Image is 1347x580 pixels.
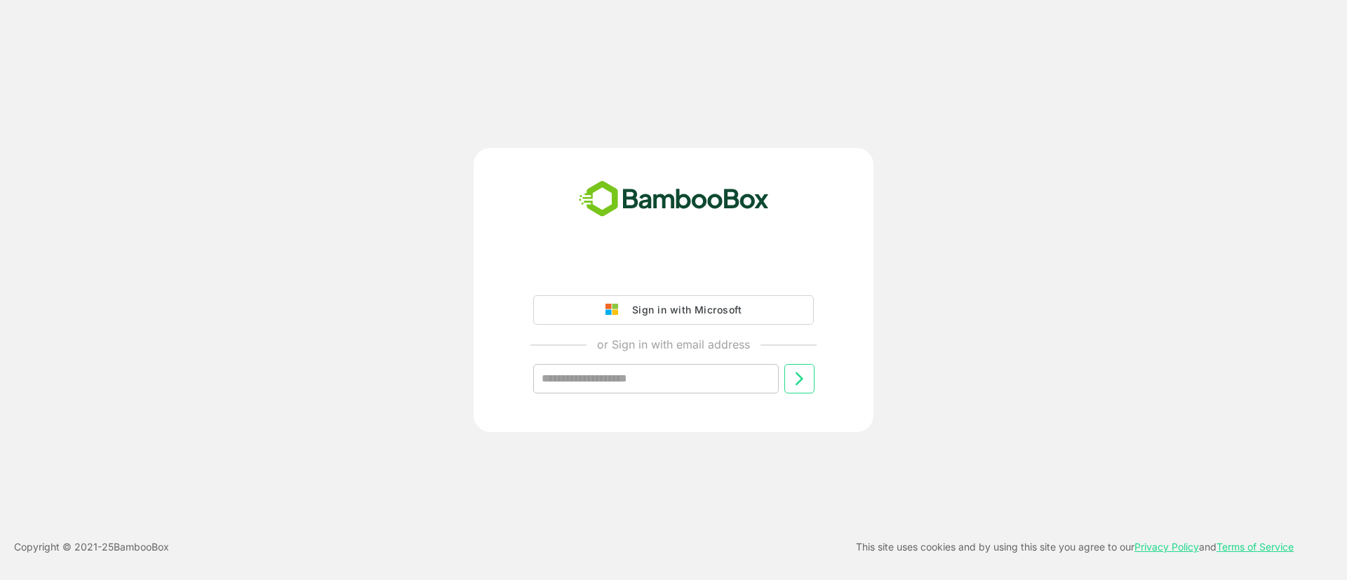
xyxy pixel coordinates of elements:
[605,304,625,316] img: google
[571,176,777,222] img: bamboobox
[1134,541,1199,553] a: Privacy Policy
[856,539,1294,555] p: This site uses cookies and by using this site you agree to our and
[533,295,814,325] button: Sign in with Microsoft
[625,301,742,319] div: Sign in with Microsoft
[597,336,750,353] p: or Sign in with email address
[1217,541,1294,553] a: Terms of Service
[14,539,169,555] p: Copyright © 2021- 25 BambooBox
